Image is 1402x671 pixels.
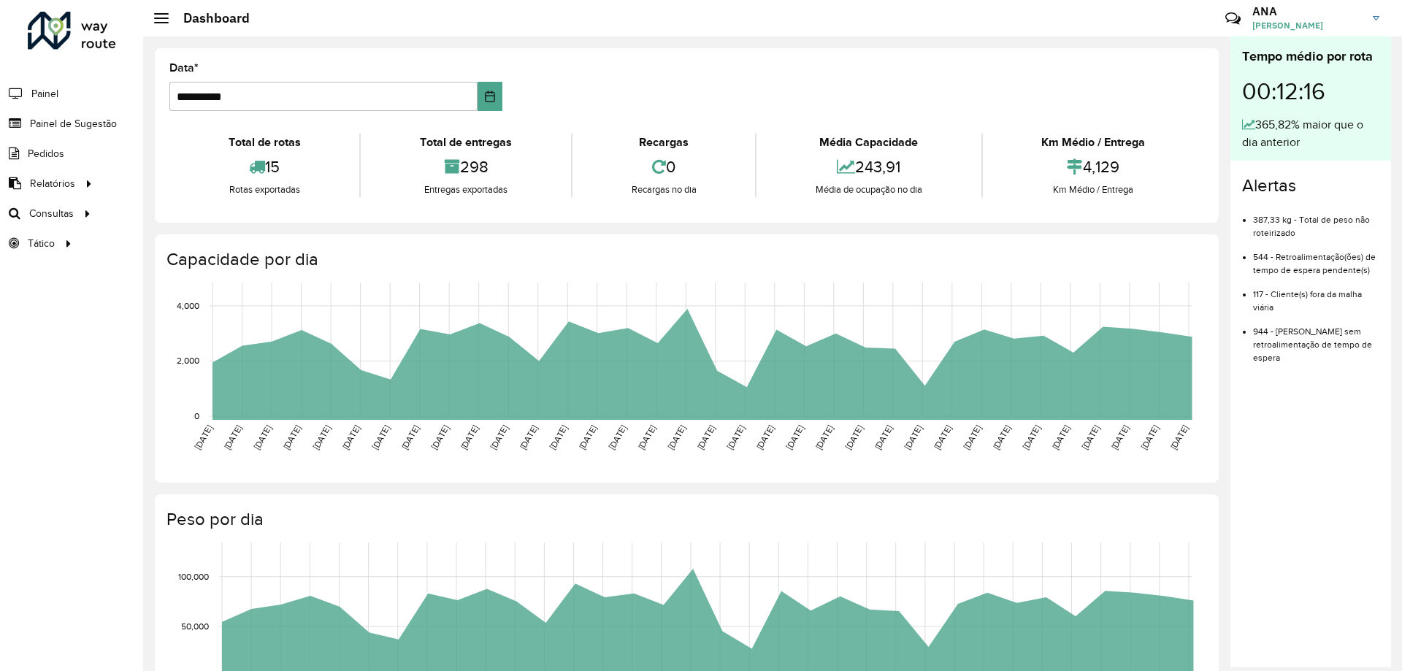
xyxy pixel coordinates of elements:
[991,423,1012,451] text: [DATE]
[459,423,480,451] text: [DATE]
[760,183,977,197] div: Média de ocupação no dia
[725,423,746,451] text: [DATE]
[1253,239,1379,277] li: 544 - Retroalimentação(ões) de tempo de espera pendente(s)
[1109,423,1130,451] text: [DATE]
[518,423,539,451] text: [DATE]
[173,134,356,151] div: Total de rotas
[31,86,58,101] span: Painel
[695,423,716,451] text: [DATE]
[577,423,598,451] text: [DATE]
[173,151,356,183] div: 15
[843,423,865,451] text: [DATE]
[784,423,805,451] text: [DATE]
[252,423,273,451] text: [DATE]
[28,146,64,161] span: Pedidos
[932,423,953,451] text: [DATE]
[1242,47,1379,66] div: Tempo médio por rota
[166,249,1204,270] h4: Capacidade por dia
[169,59,199,77] label: Data
[576,151,751,183] div: 0
[576,134,751,151] div: Recargas
[1253,314,1379,364] li: 944 - [PERSON_NAME] sem retroalimentação de tempo de espera
[1217,3,1249,34] a: Contato Rápido
[760,134,977,151] div: Média Capacidade
[903,423,924,451] text: [DATE]
[1252,4,1362,18] h3: ANA
[1080,423,1101,451] text: [DATE]
[636,423,657,451] text: [DATE]
[30,176,75,191] span: Relatórios
[962,423,983,451] text: [DATE]
[1253,277,1379,314] li: 117 - Cliente(s) fora da malha viária
[1252,19,1362,32] span: [PERSON_NAME]
[194,411,199,421] text: 0
[1168,423,1190,451] text: [DATE]
[311,423,332,451] text: [DATE]
[489,423,510,451] text: [DATE]
[1050,423,1071,451] text: [DATE]
[987,183,1200,197] div: Km Médio / Entrega
[1139,423,1160,451] text: [DATE]
[754,423,775,451] text: [DATE]
[666,423,687,451] text: [DATE]
[178,572,209,581] text: 100,000
[873,423,894,451] text: [DATE]
[399,423,421,451] text: [DATE]
[364,151,567,183] div: 298
[813,423,835,451] text: [DATE]
[364,183,567,197] div: Entregas exportadas
[29,206,74,221] span: Consultas
[1242,175,1379,196] h4: Alertas
[177,301,199,310] text: 4,000
[1021,423,1042,451] text: [DATE]
[193,423,214,451] text: [DATE]
[1242,66,1379,116] div: 00:12:16
[30,116,117,131] span: Painel de Sugestão
[1253,202,1379,239] li: 387,33 kg - Total de peso não roteirizado
[222,423,243,451] text: [DATE]
[28,236,55,251] span: Tático
[1242,116,1379,151] div: 365,82% maior que o dia anterior
[987,134,1200,151] div: Km Médio / Entrega
[370,423,391,451] text: [DATE]
[576,183,751,197] div: Recargas no dia
[166,509,1204,530] h4: Peso por dia
[173,183,356,197] div: Rotas exportadas
[987,151,1200,183] div: 4,129
[181,621,209,631] text: 50,000
[607,423,628,451] text: [DATE]
[364,134,567,151] div: Total de entregas
[281,423,302,451] text: [DATE]
[177,356,199,366] text: 2,000
[169,10,250,26] h2: Dashboard
[340,423,361,451] text: [DATE]
[429,423,451,451] text: [DATE]
[548,423,569,451] text: [DATE]
[760,151,977,183] div: 243,91
[478,82,503,111] button: Choose Date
